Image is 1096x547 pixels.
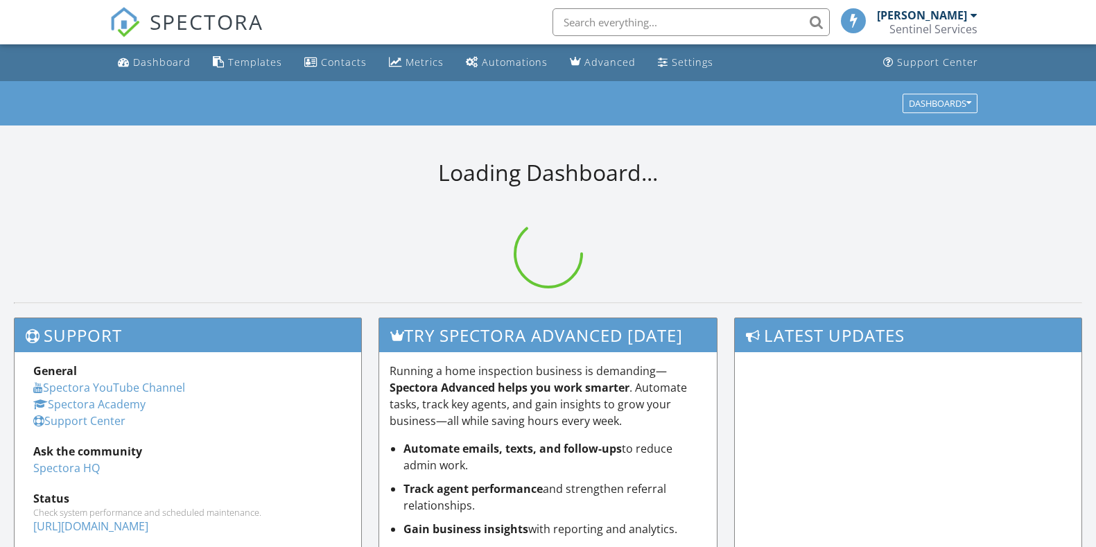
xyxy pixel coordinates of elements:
[903,94,977,113] button: Dashboards
[33,460,100,476] a: Spectora HQ
[460,50,553,76] a: Automations (Basic)
[33,443,342,460] div: Ask the community
[403,521,707,537] li: with reporting and analytics.
[150,7,263,36] span: SPECTORA
[33,380,185,395] a: Spectora YouTube Channel
[878,50,984,76] a: Support Center
[383,50,449,76] a: Metrics
[228,55,282,69] div: Templates
[482,55,548,69] div: Automations
[321,55,367,69] div: Contacts
[33,397,146,412] a: Spectora Academy
[15,318,361,352] h3: Support
[110,19,263,48] a: SPECTORA
[390,380,629,395] strong: Spectora Advanced helps you work smarter
[403,440,707,474] li: to reduce admin work.
[889,22,977,36] div: Sentinel Services
[33,507,342,518] div: Check system performance and scheduled maintenance.
[564,50,641,76] a: Advanced
[390,363,707,429] p: Running a home inspection business is demanding— . Automate tasks, track key agents, and gain ins...
[735,318,1081,352] h3: Latest Updates
[403,441,622,456] strong: Automate emails, texts, and follow-ups
[406,55,444,69] div: Metrics
[584,55,636,69] div: Advanced
[403,480,707,514] li: and strengthen referral relationships.
[403,481,543,496] strong: Track agent performance
[403,521,528,537] strong: Gain business insights
[897,55,978,69] div: Support Center
[877,8,967,22] div: [PERSON_NAME]
[33,519,148,534] a: [URL][DOMAIN_NAME]
[672,55,713,69] div: Settings
[33,490,342,507] div: Status
[909,98,971,108] div: Dashboards
[112,50,196,76] a: Dashboard
[379,318,717,352] h3: Try spectora advanced [DATE]
[207,50,288,76] a: Templates
[553,8,830,36] input: Search everything...
[133,55,191,69] div: Dashboard
[33,363,77,379] strong: General
[299,50,372,76] a: Contacts
[33,413,125,428] a: Support Center
[110,7,140,37] img: The Best Home Inspection Software - Spectora
[652,50,719,76] a: Settings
